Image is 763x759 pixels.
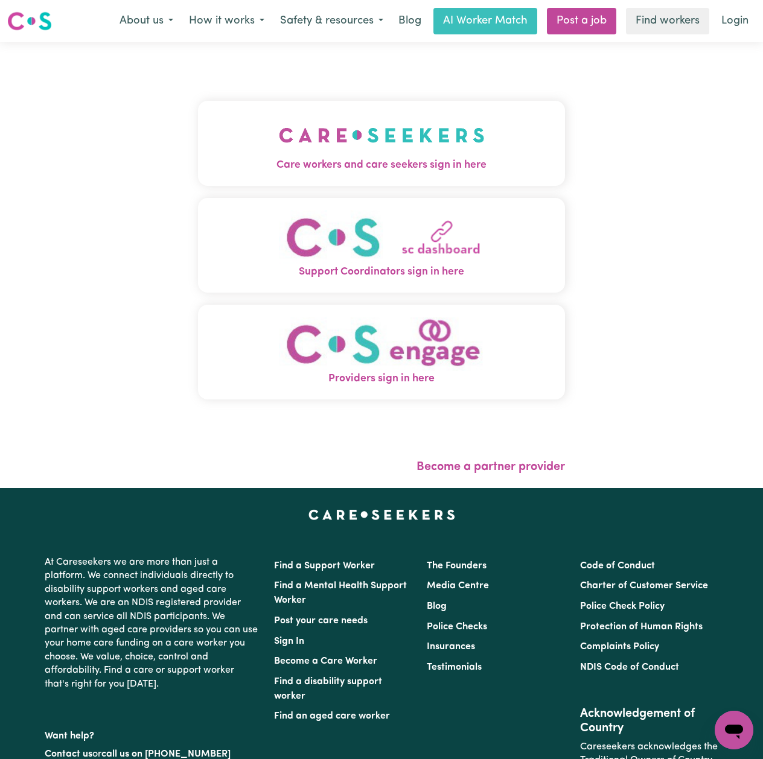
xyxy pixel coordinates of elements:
button: About us [112,8,181,34]
a: Police Checks [427,622,487,632]
a: Charter of Customer Service [580,581,708,591]
a: Police Check Policy [580,602,665,611]
a: Complaints Policy [580,642,659,652]
a: Find workers [626,8,709,34]
a: Become a partner provider [417,461,565,473]
a: Find a Support Worker [274,561,375,571]
a: Become a Care Worker [274,656,377,666]
button: Care workers and care seekers sign in here [198,101,565,185]
a: Blog [391,8,429,34]
a: Post a job [547,8,616,34]
a: Find a Mental Health Support Worker [274,581,407,605]
a: Careseekers home page [308,510,455,519]
a: Sign In [274,637,304,646]
a: Find a disability support worker [274,677,382,701]
a: Post your care needs [274,616,368,626]
button: Safety & resources [272,8,391,34]
p: At Careseekers we are more than just a platform. We connect individuals directly to disability su... [45,551,260,696]
a: Blog [427,602,447,611]
a: Media Centre [427,581,489,591]
p: Want help? [45,725,260,743]
h2: Acknowledgement of Country [580,707,718,735]
a: Find an aged care worker [274,711,390,721]
a: The Founders [427,561,487,571]
button: How it works [181,8,272,34]
a: Code of Conduct [580,561,655,571]
a: call us on [PHONE_NUMBER] [101,749,231,759]
span: Providers sign in here [198,371,565,387]
a: NDIS Code of Conduct [580,662,679,672]
button: Providers sign in here [198,305,565,399]
a: Contact us [45,749,92,759]
a: AI Worker Match [433,8,537,34]
span: Support Coordinators sign in here [198,264,565,280]
a: Protection of Human Rights [580,622,703,632]
button: Support Coordinators sign in here [198,198,565,293]
a: Careseekers logo [7,7,52,35]
a: Testimonials [427,662,482,672]
iframe: Button to launch messaging window [715,711,753,749]
img: Careseekers logo [7,10,52,32]
a: Login [714,8,756,34]
span: Care workers and care seekers sign in here [198,157,565,173]
a: Insurances [427,642,475,652]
